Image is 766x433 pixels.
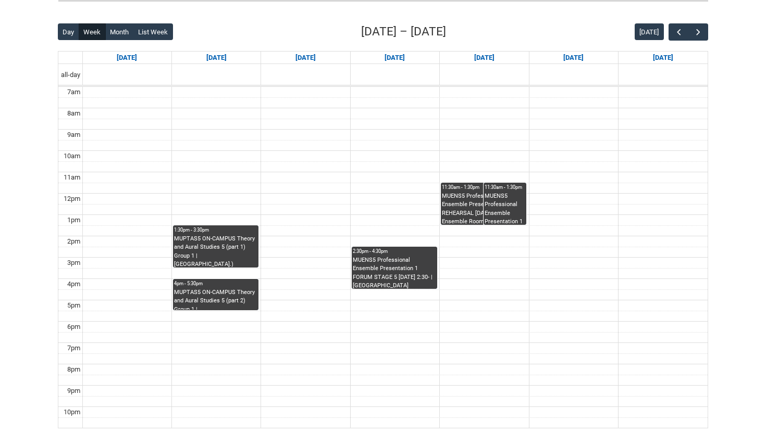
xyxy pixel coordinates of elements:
div: 7pm [65,343,82,353]
div: 11:30am - 1:30pm [442,184,525,191]
button: Day [58,23,79,40]
div: MUENS5 Professional Ensemble Presentation 1 FORUM STAGE 5 [DATE] 2:30- | [GEOGRAPHIC_DATA] ([GEOG... [353,256,436,289]
button: [DATE] [635,23,664,40]
div: MUENS5 Professional Ensemble Presentation 1 REHEARSAL [DATE] 11:30- | Ensemble Room 5 ([GEOGRAPHI... [442,192,525,225]
button: Week [79,23,106,40]
button: List Week [133,23,173,40]
div: 8am [65,108,82,119]
div: 4pm - 5:30pm [174,280,257,287]
a: Go to September 17, 2025 [382,52,407,64]
div: MUPTAS5 ON-CAMPUS Theory and Aural Studies 5 (part 2) Group 1 | [GEOGRAPHIC_DATA].) (capacity x20... [174,288,257,310]
h2: [DATE] – [DATE] [361,23,446,41]
span: all-day [59,70,82,80]
div: 12pm [61,194,82,204]
div: 8pm [65,364,82,375]
div: 3pm [65,258,82,268]
div: 1:30pm - 3:30pm [174,226,257,234]
div: 2:30pm - 4:30pm [353,248,436,255]
div: 10am [61,151,82,161]
div: 11am [61,172,82,183]
a: Go to September 16, 2025 [293,52,318,64]
a: Go to September 14, 2025 [115,52,139,64]
div: 11:30am - 1:30pm [485,184,525,191]
div: 9pm [65,386,82,396]
a: Go to September 20, 2025 [651,52,675,64]
div: 1pm [65,215,82,225]
div: 2pm [65,236,82,247]
button: Previous Week [669,23,688,41]
a: Go to September 15, 2025 [204,52,229,64]
div: 5pm [65,300,82,311]
div: MUENS5 Professional Ensemble Presentation 1 REHEARSAL [DATE] 11:30- | Ensemble Room 6 ([GEOGRAPHI... [485,192,525,225]
div: 6pm [65,322,82,332]
a: Go to September 18, 2025 [472,52,497,64]
div: 4pm [65,279,82,289]
div: 10pm [61,407,82,417]
div: 7am [65,87,82,97]
button: Month [105,23,134,40]
div: MUPTAS5 ON-CAMPUS Theory and Aural Studies 5 (part 1) Group 1 | [GEOGRAPHIC_DATA].) (capacity x20... [174,235,257,268]
a: Go to September 19, 2025 [561,52,586,64]
button: Next Week [688,23,708,41]
div: 9am [65,130,82,140]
